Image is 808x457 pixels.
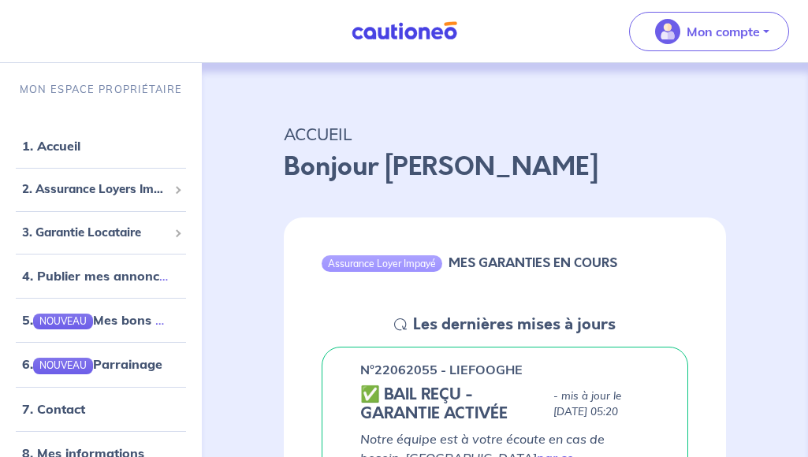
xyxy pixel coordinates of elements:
h5: Les dernières mises à jours [413,315,616,334]
p: Mon compte [687,22,760,41]
div: Assurance Loyer Impayé [322,255,442,271]
span: 2. Assurance Loyers Impayés [22,180,168,199]
div: 7. Contact [6,393,195,425]
div: 1. Accueil [6,130,195,162]
p: n°22062055 - LIEFOOGHE [360,360,523,379]
a: 6.NOUVEAUParrainage [22,356,162,372]
p: ACCUEIL [284,120,726,148]
a: 4. Publier mes annonces [22,268,173,284]
p: MON ESPACE PROPRIÉTAIRE [20,82,182,97]
h6: MES GARANTIES EN COURS [449,255,617,270]
p: Bonjour [PERSON_NAME] [284,148,726,186]
div: 2. Assurance Loyers Impayés [6,174,195,205]
a: 7. Contact [22,401,85,417]
h5: ✅ BAIL REÇU - GARANTIE ACTIVÉE [360,385,547,423]
p: - mis à jour le [DATE] 05:20 [553,388,650,420]
img: illu_account_valid_menu.svg [655,19,680,44]
div: state: CONTRACT-VALIDATED, Context: ,MAYBE-CERTIFICATE,,LESSOR-DOCUMENTS,IS-ODEALIM [360,385,650,423]
span: 3. Garantie Locataire [22,224,168,242]
div: 3. Garantie Locataire [6,217,195,248]
a: 1. Accueil [22,138,80,154]
a: 5.NOUVEAUMes bons plans [22,312,188,328]
button: illu_account_valid_menu.svgMon compte [629,12,789,51]
img: Cautioneo [345,21,464,41]
div: 5.NOUVEAUMes bons plans [6,304,195,336]
div: 4. Publier mes annonces [6,260,195,292]
div: 6.NOUVEAUParrainage [6,348,195,380]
